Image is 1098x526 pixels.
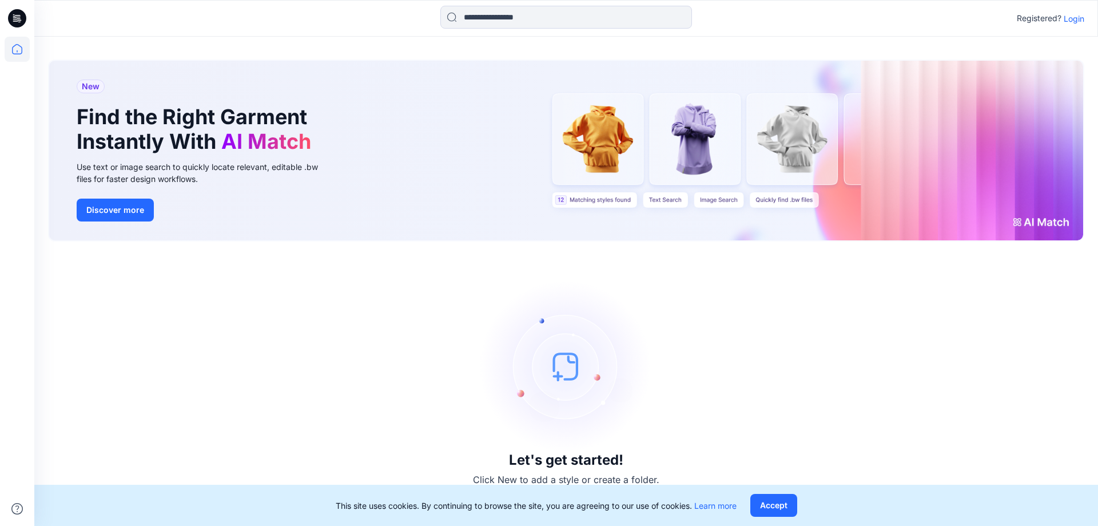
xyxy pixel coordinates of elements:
img: empty-state-image.svg [480,280,652,452]
p: Registered? [1017,11,1061,25]
h1: Find the Right Garment Instantly With [77,105,317,154]
button: Discover more [77,199,154,222]
div: Use text or image search to quickly locate relevant, editable .bw files for faster design workflows. [77,161,334,185]
a: Learn more [694,501,737,511]
span: New [82,80,100,93]
span: AI Match [221,129,311,154]
h3: Let's get started! [509,452,623,468]
p: Click New to add a style or create a folder. [473,473,659,487]
button: Accept [750,494,797,517]
p: Login [1064,13,1084,25]
p: This site uses cookies. By continuing to browse the site, you are agreeing to our use of cookies. [336,500,737,512]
